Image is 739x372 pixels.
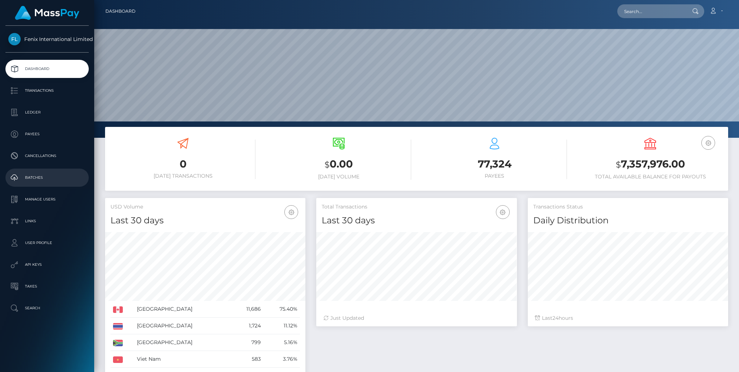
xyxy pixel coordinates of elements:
a: Taxes [5,277,89,295]
h5: Transactions Status [533,203,723,211]
p: Taxes [8,281,86,292]
h6: Total Available Balance for Payouts [578,174,723,180]
p: Manage Users [8,194,86,205]
p: Links [8,216,86,227]
div: Just Updated [323,314,509,322]
a: Search [5,299,89,317]
img: CA.png [113,306,123,313]
a: Dashboard [5,60,89,78]
img: ZA.png [113,340,123,346]
p: Cancellations [8,150,86,161]
div: Last hours [535,314,721,322]
a: Manage Users [5,190,89,208]
h4: Last 30 days [110,214,300,227]
p: Payees [8,129,86,140]
img: MassPay Logo [15,6,79,20]
h6: Payees [422,173,567,179]
h4: Daily Distribution [533,214,723,227]
td: [GEOGRAPHIC_DATA] [134,301,232,318]
p: Dashboard [8,63,86,74]
a: User Profile [5,234,89,252]
a: Batches [5,169,89,187]
p: API Keys [8,259,86,270]
h3: 7,357,976.00 [578,157,723,172]
h6: [DATE] Volume [266,174,411,180]
td: 11,686 [232,301,263,318]
img: TH.png [113,323,123,330]
td: 583 [232,351,263,368]
h3: 0.00 [266,157,411,172]
td: [GEOGRAPHIC_DATA] [134,318,232,334]
td: 75.40% [263,301,300,318]
img: Fenix International Limited [8,33,21,45]
a: Dashboard [105,4,135,19]
span: Fenix International Limited [5,36,89,42]
h5: USD Volume [110,203,300,211]
a: Payees [5,125,89,143]
a: Ledger [5,103,89,121]
td: 799 [232,334,263,351]
h3: 0 [110,157,255,171]
img: VN.png [113,356,123,363]
td: [GEOGRAPHIC_DATA] [134,334,232,351]
td: 11.12% [263,318,300,334]
a: Cancellations [5,147,89,165]
a: API Keys [5,256,89,274]
p: Ledger [8,107,86,118]
p: User Profile [8,237,86,248]
span: 24 [552,315,559,321]
td: 1,724 [232,318,263,334]
small: $ [616,160,621,170]
p: Batches [8,172,86,183]
td: 5.16% [263,334,300,351]
a: Transactions [5,82,89,100]
h3: 77,324 [422,157,567,171]
p: Transactions [8,85,86,96]
p: Search [8,303,86,314]
small: $ [325,160,330,170]
td: Viet Nam [134,351,232,368]
h6: [DATE] Transactions [110,173,255,179]
a: Links [5,212,89,230]
h5: Total Transactions [322,203,511,211]
input: Search... [617,4,685,18]
h4: Last 30 days [322,214,511,227]
td: 3.76% [263,351,300,368]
